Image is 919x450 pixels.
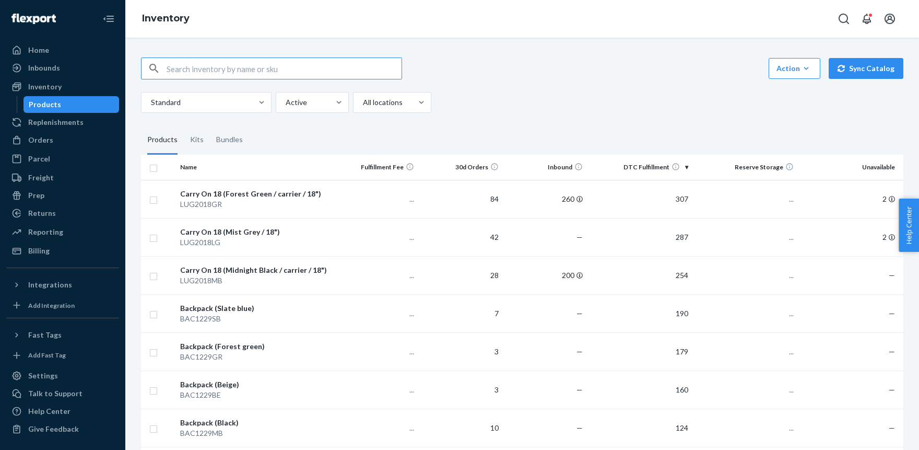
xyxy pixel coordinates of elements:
[6,114,119,131] a: Replenishments
[6,276,119,293] button: Integrations
[180,390,330,400] div: BAC1229BE
[889,271,895,280] span: —
[879,8,900,29] button: Open account menu
[776,63,812,74] div: Action
[29,99,61,110] div: Products
[6,224,119,240] a: Reporting
[28,424,79,434] div: Give Feedback
[587,371,692,409] td: 160
[28,135,53,145] div: Orders
[6,42,119,59] a: Home
[6,60,119,76] a: Inbounds
[180,428,330,439] div: BAC1229MB
[180,352,330,362] div: BAC1229GR
[769,58,820,79] button: Action
[6,297,119,314] a: Add Integration
[338,270,414,281] p: ...
[587,256,692,294] td: 254
[587,180,692,218] td: 307
[587,294,692,332] td: 190
[889,347,895,356] span: —
[28,371,58,381] div: Settings
[180,275,330,286] div: LUG2018MB
[180,265,330,275] div: Carry On 18 (Midnight Black / carrier / 18")
[28,301,75,310] div: Add Integration
[28,208,56,218] div: Returns
[697,270,794,281] p: ...
[418,332,502,371] td: 3
[587,155,692,180] th: DTC Fulfillment
[418,180,502,218] td: 84
[576,309,583,318] span: —
[697,308,794,319] p: ...
[180,418,330,428] div: Backpack (Black)
[28,406,70,417] div: Help Center
[856,8,877,29] button: Open notifications
[418,218,502,256] td: 42
[11,14,56,24] img: Flexport logo
[576,385,583,394] span: —
[28,388,83,399] div: Talk to Support
[28,63,60,73] div: Inbounds
[180,379,330,390] div: Backpack (Beige)
[798,155,903,180] th: Unavailable
[6,327,119,343] button: Fast Tags
[150,97,151,108] input: Standard
[28,280,72,290] div: Integrations
[503,256,587,294] td: 200
[798,180,903,218] td: 2
[167,58,402,79] input: Search inventory by name or sku
[418,409,502,447] td: 10
[6,151,119,167] a: Parcel
[180,341,330,352] div: Backpack (Forest green)
[338,347,414,357] p: ...
[180,303,330,314] div: Backpack (Slate blue)
[28,82,62,92] div: Inventory
[503,155,587,180] th: Inbound
[6,348,119,364] a: Add Fast Tag
[899,199,919,252] button: Help Center
[142,13,190,24] a: Inventory
[176,155,334,180] th: Name
[833,8,854,29] button: Open Search Box
[6,132,119,148] a: Orders
[697,232,794,243] p: ...
[889,385,895,394] span: —
[692,155,798,180] th: Reserve Storage
[576,423,583,432] span: —
[285,97,286,108] input: Active
[28,172,54,183] div: Freight
[798,218,903,256] td: 2
[6,403,119,420] a: Help Center
[98,8,119,29] button: Close Navigation
[28,246,50,256] div: Billing
[23,96,120,113] a: Products
[587,332,692,371] td: 179
[338,423,414,433] p: ...
[6,205,119,222] a: Returns
[889,309,895,318] span: —
[587,218,692,256] td: 287
[6,169,119,186] a: Freight
[28,117,84,128] div: Replenishments
[338,194,414,204] p: ...
[6,243,119,259] a: Billing
[418,294,502,332] td: 7
[6,187,119,204] a: Prep
[28,351,66,360] div: Add Fast Tag
[338,232,414,243] p: ...
[147,125,178,155] div: Products
[418,256,502,294] td: 28
[697,194,794,204] p: ...
[587,409,692,447] td: 124
[216,125,243,155] div: Bundles
[697,385,794,395] p: ...
[576,233,583,241] span: —
[134,4,198,34] ol: breadcrumbs
[418,155,502,180] th: 30d Orders
[697,347,794,357] p: ...
[576,347,583,356] span: —
[180,199,330,210] div: LUG2018GR
[180,314,330,324] div: BAC1229SB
